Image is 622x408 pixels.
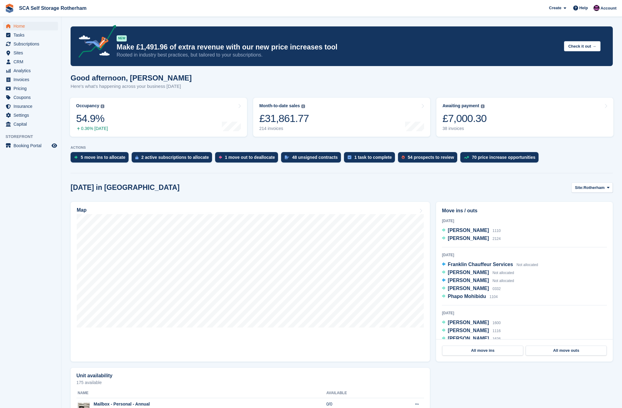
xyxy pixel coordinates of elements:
[579,5,588,11] span: Help
[575,185,583,191] span: Site:
[14,57,50,66] span: CRM
[14,66,50,75] span: Analytics
[326,388,387,398] th: Available
[135,155,138,159] img: active_subscription_to_allocate_icon-d502201f5373d7db506a760aba3b589e785aa758c864c3986d89f69b8ff3...
[448,236,489,241] span: [PERSON_NAME]
[76,373,112,379] h2: Unit availability
[526,346,607,355] a: All move outs
[460,152,542,166] a: 70 price increase opportunities
[94,401,150,407] div: Mailbox - Personal - Annual
[76,380,424,385] p: 175 available
[398,152,460,166] a: 54 prospects to review
[489,295,498,299] span: 1104
[493,321,501,325] span: 1600
[14,49,50,57] span: Sites
[549,5,561,11] span: Create
[493,287,501,291] span: 0332
[14,111,50,120] span: Settings
[14,102,50,111] span: Insurance
[436,98,613,137] a: Awaiting payment £7,000.30 38 invoices
[76,126,108,131] div: 0.36% [DATE]
[442,285,500,293] a: [PERSON_NAME] 0332
[3,93,58,102] a: menu
[442,218,607,224] div: [DATE]
[71,152,132,166] a: 5 move ins to allocate
[3,31,58,39] a: menu
[442,207,607,214] h2: Move ins / outs
[3,102,58,111] a: menu
[76,103,99,108] div: Occupancy
[219,155,222,159] img: move_outs_to_deallocate_icon-f764333ba52eb49d3ac5e1228854f67142a1ed5810a6f6cc68b1a99e826820c5.svg
[101,104,104,108] img: icon-info-grey-7440780725fd019a000dd9b08b2336e03edf1995a4989e88bcd33f0948082b44.svg
[493,237,501,241] span: 2124
[70,98,247,137] a: Occupancy 54.9% 0.36% [DATE]
[3,57,58,66] a: menu
[225,155,275,160] div: 1 move out to deallocate
[481,104,485,108] img: icon-info-grey-7440780725fd019a000dd9b08b2336e03edf1995a4989e88bcd33f0948082b44.svg
[493,279,514,283] span: Not allocated
[81,155,126,160] div: 5 move ins to allocate
[493,271,514,275] span: Not allocated
[3,22,58,30] a: menu
[5,4,14,13] img: stora-icon-8386f47178a22dfd0bd8f6a31ec36ba5ce8667c1dd55bd0f319d3a0aa187defe.svg
[71,83,192,90] p: Here's what's happening across your business [DATE]
[448,320,489,325] span: [PERSON_NAME]
[354,155,392,160] div: 1 task to complete
[71,202,430,362] a: Map
[448,228,489,233] span: [PERSON_NAME]
[442,310,607,316] div: [DATE]
[564,41,601,51] button: Check it out →
[259,112,309,125] div: £31,861.77
[442,126,487,131] div: 38 invoices
[14,84,50,93] span: Pricing
[71,183,180,192] h2: [DATE] in [GEOGRAPHIC_DATA]
[117,43,559,52] p: Make £1,491.96 of extra revenue with our new price increases tool
[3,40,58,48] a: menu
[292,155,338,160] div: 48 unsigned contracts
[3,84,58,93] a: menu
[3,49,58,57] a: menu
[571,182,613,193] button: Site: Rotherham
[76,112,108,125] div: 54.9%
[402,155,405,159] img: prospect-51fa495bee0391a8d652442698ab0144808aea92771e9ea1ae160a38d050c398.svg
[215,152,281,166] a: 1 move out to deallocate
[71,146,613,150] p: ACTIONS
[74,155,78,159] img: move_ins_to_allocate_icon-fdf77a2bb77ea45bf5b3d319d69a93e2d87916cf1d5bf7949dd705db3b84f3ca.svg
[442,252,607,258] div: [DATE]
[472,155,535,160] div: 70 price increase opportunities
[584,185,605,191] span: Rotherham
[285,155,289,159] img: contract_signature_icon-13c848040528278c33f63329250d36e43548de30e8caae1d1a13099fd9432cc5.svg
[442,277,514,285] a: [PERSON_NAME] Not allocated
[442,103,479,108] div: Awaiting payment
[3,120,58,128] a: menu
[301,104,305,108] img: icon-info-grey-7440780725fd019a000dd9b08b2336e03edf1995a4989e88bcd33f0948082b44.svg
[442,261,538,269] a: Franklin Chauffeur Services Not allocated
[14,75,50,84] span: Invoices
[448,262,513,267] span: Franklin Chauffeur Services
[259,103,300,108] div: Month-to-date sales
[493,329,501,333] span: 1116
[117,52,559,58] p: Rooted in industry best practices, but tailored to your subscriptions.
[601,5,616,11] span: Account
[3,111,58,120] a: menu
[14,40,50,48] span: Subscriptions
[593,5,600,11] img: Dale Chapman
[493,229,501,233] span: 1110
[448,294,486,299] span: Phapo Mohibidu
[442,319,500,327] a: [PERSON_NAME] 1600
[17,3,89,13] a: SCA Self Storage Rotherham
[448,336,489,341] span: [PERSON_NAME]
[348,155,351,159] img: task-75834270c22a3079a89374b754ae025e5fb1db73e45f91037f5363f120a921f8.svg
[14,22,50,30] span: Home
[448,278,489,283] span: [PERSON_NAME]
[408,155,454,160] div: 54 prospects to review
[344,152,398,166] a: 1 task to complete
[141,155,209,160] div: 2 active subscriptions to allocate
[516,263,538,267] span: Not allocated
[253,98,430,137] a: Month-to-date sales £31,861.77 214 invoices
[442,293,498,301] a: Phapo Mohibidu 1104
[259,126,309,131] div: 214 invoices
[14,93,50,102] span: Coupons
[464,156,469,159] img: price_increase_opportunities-93ffe204e8149a01c8c9dc8f82e8f89637d9d84a8eef4429ea346261dce0b2c0.svg
[77,207,87,213] h2: Map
